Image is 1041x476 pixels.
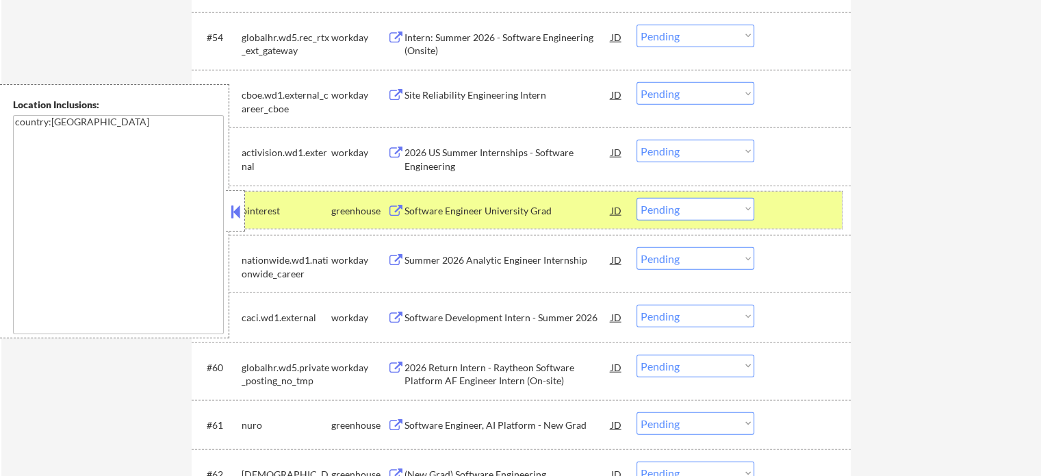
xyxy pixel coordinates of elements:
div: workday [331,31,387,45]
div: #54 [207,31,231,45]
div: Site Reliability Engineering Intern [404,88,611,102]
div: Intern: Summer 2026 - Software Engineering (Onsite) [404,31,611,58]
div: globalhr.wd5.private_posting_no_tmp [242,361,331,388]
div: nationwide.wd1.nationwide_career [242,253,331,280]
div: 2026 US Summer Internships - Software Engineering [404,146,611,173]
div: nuro [242,418,331,432]
div: #60 [207,361,231,375]
div: Summer 2026 Analytic Engineer Internship [404,253,611,267]
div: workday [331,253,387,267]
div: greenhouse [331,418,387,432]
div: JD [610,247,624,272]
div: workday [331,88,387,102]
div: JD [610,355,624,379]
div: 2026 Return Intern - Raytheon Software Platform AF Engineer Intern (On-site) [404,361,611,388]
div: workday [331,361,387,375]
div: JD [610,305,624,329]
div: Software Development Intern - Summer 2026 [404,311,611,325]
div: Location Inclusions: [13,98,224,112]
div: cboe.wd1.external_career_cboe [242,88,331,115]
div: JD [610,198,624,223]
div: Software Engineer University Grad [404,204,611,218]
div: JD [610,25,624,49]
div: Software Engineer, AI Platform - New Grad [404,418,611,432]
div: #61 [207,418,231,432]
div: JD [610,412,624,437]
div: caci.wd1.external [242,311,331,325]
div: workday [331,311,387,325]
div: JD [610,82,624,107]
div: greenhouse [331,204,387,218]
div: pinterest [242,204,331,218]
div: workday [331,146,387,160]
div: globalhr.wd5.rec_rtx_ext_gateway [242,31,331,58]
div: JD [610,140,624,164]
div: activision.wd1.external [242,146,331,173]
